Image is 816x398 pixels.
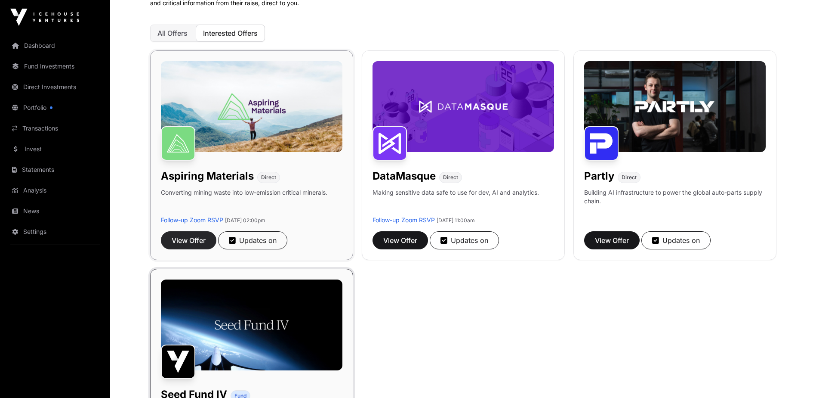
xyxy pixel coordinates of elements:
[584,126,619,161] img: Partly
[7,160,103,179] a: Statements
[7,78,103,96] a: Direct Investments
[172,235,206,246] span: View Offer
[440,235,488,246] div: Updates on
[373,188,539,216] p: Making sensitive data safe to use for dev, AI and analytics.
[7,202,103,221] a: News
[443,174,458,181] span: Direct
[261,174,276,181] span: Direct
[10,9,79,26] img: Icehouse Ventures Logo
[584,231,640,249] button: View Offer
[373,126,407,161] img: DataMasque
[7,222,103,241] a: Settings
[161,216,223,224] a: Follow-up Zoom RSVP
[7,36,103,55] a: Dashboard
[161,280,342,370] img: Seed-Fund-4_Banner.jpg
[430,231,499,249] button: Updates on
[584,61,766,152] img: Partly-Banner.jpg
[161,61,342,152] img: Aspiring-Banner.jpg
[437,217,475,224] span: [DATE] 11:00am
[229,235,277,246] div: Updates on
[622,174,637,181] span: Direct
[773,357,816,398] iframe: Chat Widget
[584,188,766,216] p: Building AI infrastructure to power the global auto-parts supply chain.
[641,231,711,249] button: Updates on
[7,140,103,159] a: Invest
[7,98,103,117] a: Portfolio
[161,126,195,161] img: Aspiring Materials
[161,231,216,249] button: View Offer
[196,25,265,42] button: Interested Offers
[157,29,188,37] span: All Offers
[383,235,417,246] span: View Offer
[373,61,554,152] img: DataMasque-Banner.jpg
[652,235,700,246] div: Updates on
[218,231,287,249] button: Updates on
[373,169,436,183] h1: DataMasque
[584,169,614,183] h1: Partly
[150,25,195,42] button: All Offers
[7,181,103,200] a: Analysis
[161,188,327,216] p: Converting mining waste into low-emission critical minerals.
[7,119,103,138] a: Transactions
[225,217,265,224] span: [DATE] 02:00pm
[373,231,428,249] button: View Offer
[595,235,629,246] span: View Offer
[373,216,435,224] a: Follow-up Zoom RSVP
[7,57,103,76] a: Fund Investments
[161,345,195,379] img: Seed Fund IV
[161,169,254,183] h1: Aspiring Materials
[203,29,258,37] span: Interested Offers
